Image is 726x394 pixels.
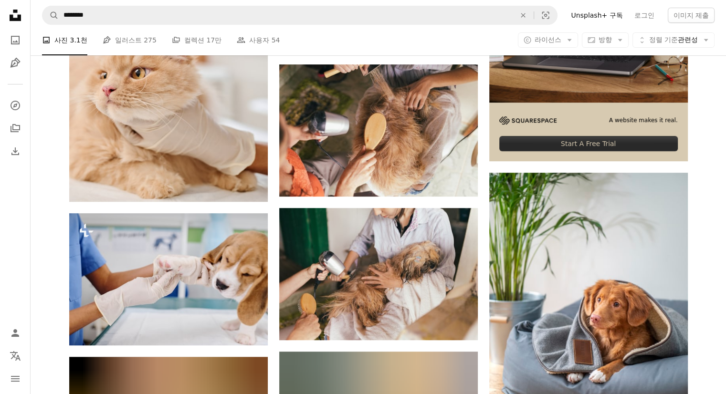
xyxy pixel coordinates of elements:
img: 라텍스 장갑을 끼고 발을 촉지하는 귀여운 강아지의 건강을 확인하는 알아볼 수 없는 의사 [69,213,268,345]
button: 라이선스 [518,32,578,48]
a: 여자 머리에 물을 붓는 사람 [279,126,478,135]
img: 흰 가운을 입은 여자 머리 송풍기를 들고 [279,208,478,340]
button: 삭제 [513,6,534,24]
a: 컬렉션 [6,119,25,138]
a: 사용자 54 [237,25,280,55]
a: 홈 — Unsplash [6,6,25,27]
a: 라텍스 장갑을 끼고 발을 촉지하는 귀여운 강아지의 건강을 확인하는 알아볼 수 없는 의사 [69,275,268,283]
button: Unsplash 검색 [42,6,59,24]
span: 정렬 기준 [649,36,678,43]
button: 정렬 기준관련성 [632,32,715,48]
a: 로그인 [629,8,660,23]
a: 로그인 / 가입 [6,323,25,342]
span: 17만 [206,35,221,45]
a: 일러스트 275 [103,25,157,55]
button: 시각적 검색 [534,6,557,24]
a: Unsplash+ 구독 [565,8,628,23]
form: 사이트 전체에서 이미지 찾기 [42,6,558,25]
span: 라이선스 [535,36,561,43]
a: 다운로드 내역 [6,142,25,161]
button: 방향 [582,32,629,48]
div: Start A Free Trial [499,136,678,151]
button: 메뉴 [6,369,25,388]
button: 언어 [6,346,25,365]
span: 54 [272,35,280,45]
button: 이미지 제출 [668,8,715,23]
a: 회색 직물에 갈색 짧은 코팅 개 [489,301,688,309]
a: 사진 [6,31,25,50]
span: A website makes it real. [609,116,678,124]
a: 흰 가운을 입은 여자 머리 송풍기를 들고 [279,270,478,278]
span: 275 [144,35,157,45]
img: file-1705255347840-230a6ab5bca9image [499,116,557,124]
a: 생강 고양이 귀를 청소하기 위해 면봉을 사용하여 보호 장갑을 착용한 알아볼 수 없는 수의사의 중간 클로즈업 [69,49,268,57]
a: 일러스트 [6,53,25,73]
img: 여자 머리에 물을 붓는 사람 [279,64,478,197]
span: 관련성 [649,35,698,45]
a: 컬렉션 17만 [172,25,221,55]
span: 방향 [599,36,612,43]
a: 탐색 [6,96,25,115]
